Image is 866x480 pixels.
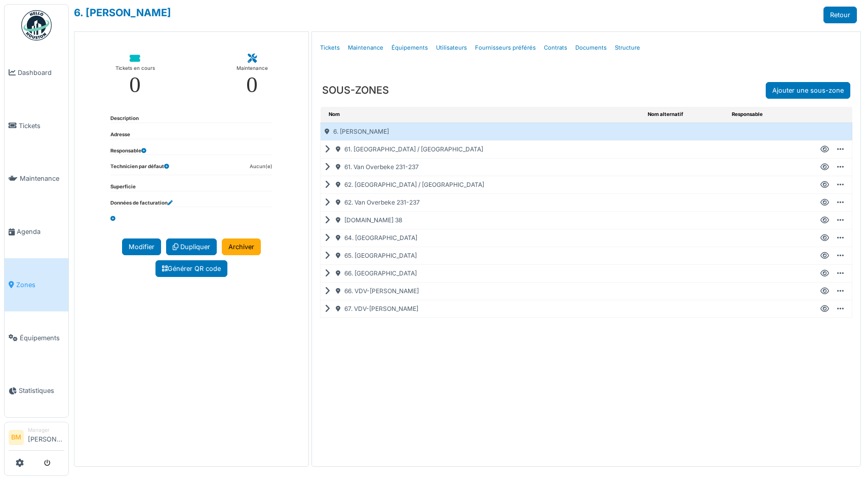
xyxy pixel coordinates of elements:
a: Tickets [316,36,344,60]
a: Dupliquer [166,238,217,255]
div: Voir [820,198,829,207]
div: Voir [820,233,829,243]
a: Maintenance [344,36,387,60]
span: Statistiques [19,386,64,395]
div: 0 [246,73,258,96]
div: 65. [GEOGRAPHIC_DATA] [321,247,644,264]
a: Agenda [5,205,68,258]
div: 61. [GEOGRAPHIC_DATA] / [GEOGRAPHIC_DATA] [321,141,644,158]
span: Dashboard [18,68,64,77]
a: Retour [823,7,857,23]
div: [DOMAIN_NAME] 38 [321,212,644,229]
span: Maintenance [20,174,64,183]
a: Équipements [5,311,68,365]
a: BM Manager[PERSON_NAME] [9,426,64,451]
a: Tickets en cours 0 [107,46,163,104]
div: 6. [PERSON_NAME] [321,123,644,140]
div: Voir [820,287,829,296]
span: Zones [16,280,64,290]
div: 61. Van Overbeke 231-237 [321,158,644,176]
a: Générer QR code [155,260,227,277]
dt: Données de facturation [110,199,173,207]
div: Voir [820,145,829,154]
div: Tickets en cours [115,63,155,73]
div: Manager [28,426,64,434]
div: 67. VDV-[PERSON_NAME] [321,300,644,317]
a: Statistiques [5,365,68,418]
a: Tickets [5,99,68,152]
li: BM [9,430,24,445]
dt: Adresse [110,131,130,139]
li: [PERSON_NAME] [28,426,64,448]
div: Maintenance [237,63,268,73]
div: Voir [820,251,829,260]
dt: Responsable [110,147,146,155]
div: Voir [820,163,829,172]
div: 66. VDV-[PERSON_NAME] [321,283,644,300]
div: Voir [820,180,829,189]
a: Contrats [540,36,571,60]
a: Ajouter une sous-zone [766,82,850,99]
dt: Description [110,115,139,123]
div: 62. [GEOGRAPHIC_DATA] / [GEOGRAPHIC_DATA] [321,176,644,193]
span: Agenda [17,227,64,236]
dt: Superficie [110,183,136,191]
div: 62. Van Overbeke 231-237 [321,194,644,211]
a: 6. [PERSON_NAME] [74,7,171,19]
a: Maintenance [5,152,68,206]
a: Dashboard [5,46,68,99]
dt: Technicien par défaut [110,163,169,175]
h3: SOUS-ZONES [322,84,389,96]
a: Utilisateurs [432,36,471,60]
div: Voir [820,269,829,278]
a: Fournisseurs préférés [471,36,540,60]
th: Nom [321,107,644,123]
a: Structure [611,36,644,60]
span: Équipements [20,333,64,343]
div: 0 [129,73,141,96]
a: Maintenance 0 [228,46,276,104]
dd: Aucun(e) [250,163,272,171]
div: 64. [GEOGRAPHIC_DATA] [321,229,644,247]
th: Responsable [728,107,810,123]
img: Badge_color-CXgf-gQk.svg [21,10,52,41]
div: 66. [GEOGRAPHIC_DATA] [321,265,644,282]
span: Tickets [19,121,64,131]
a: Documents [571,36,611,60]
div: Voir [820,216,829,225]
th: Nom alternatif [644,107,728,123]
div: Voir [820,304,829,313]
a: Équipements [387,36,432,60]
a: Modifier [122,238,161,255]
a: Archiver [222,238,261,255]
a: Zones [5,258,68,311]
